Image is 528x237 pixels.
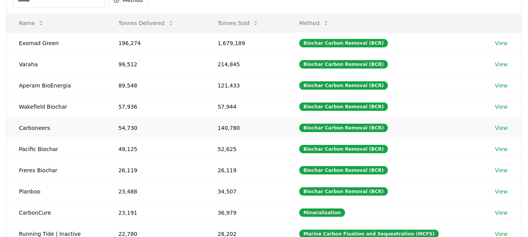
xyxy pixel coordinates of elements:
div: Biochar Carbon Removal (BCR) [299,166,388,175]
td: 36,979 [205,202,287,223]
td: 140,780 [205,117,287,138]
td: 89,548 [106,75,205,96]
td: Exomad Green [7,32,106,54]
td: Pacific Biochar [7,138,106,160]
div: Biochar Carbon Removal (BCR) [299,81,388,90]
td: 23,488 [106,181,205,202]
td: 99,512 [106,54,205,75]
button: Tonnes Sold [211,15,265,31]
div: Biochar Carbon Removal (BCR) [299,60,388,69]
button: Method [293,15,335,31]
div: Biochar Carbon Removal (BCR) [299,145,388,153]
td: 26,119 [205,160,287,181]
td: Varaha [7,54,106,75]
td: 49,125 [106,138,205,160]
div: Mineralization [299,208,345,217]
td: 26,119 [106,160,205,181]
a: View [495,209,508,217]
td: Carboneers [7,117,106,138]
td: 54,730 [106,117,205,138]
td: Wakefield Biochar [7,96,106,117]
td: Planboo [7,181,106,202]
a: View [495,103,508,111]
a: View [495,188,508,195]
td: Freres Biochar [7,160,106,181]
td: 57,936 [106,96,205,117]
div: Biochar Carbon Removal (BCR) [299,124,388,132]
div: Biochar Carbon Removal (BCR) [299,103,388,111]
a: View [495,124,508,132]
td: 52,625 [205,138,287,160]
div: Biochar Carbon Removal (BCR) [299,187,388,196]
td: 1,679,189 [205,32,287,54]
a: View [495,61,508,68]
button: Tonnes Delivered [112,15,180,31]
a: View [495,82,508,89]
td: CarbonCure [7,202,106,223]
td: Aperam BioEnergia [7,75,106,96]
td: 214,845 [205,54,287,75]
a: View [495,145,508,153]
td: 196,274 [106,32,205,54]
a: View [495,39,508,47]
td: 34,507 [205,181,287,202]
td: 57,944 [205,96,287,117]
div: Biochar Carbon Removal (BCR) [299,39,388,47]
td: 121,433 [205,75,287,96]
a: View [495,166,508,174]
button: Name [13,15,50,31]
td: 23,191 [106,202,205,223]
